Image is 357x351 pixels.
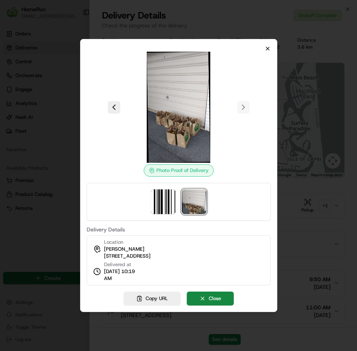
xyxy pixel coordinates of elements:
[123,52,234,163] img: photo_proof_of_delivery image
[104,239,123,246] span: Location
[144,164,214,177] div: Photo Proof of Delivery
[104,268,139,282] span: [DATE] 10:19 AM
[182,189,206,214] img: photo_proof_of_delivery image
[104,261,139,268] span: Delivered at
[87,227,271,232] label: Delivery Details
[104,246,144,253] span: [PERSON_NAME]
[124,292,181,305] button: Copy URL
[104,253,151,260] span: [STREET_ADDRESS]
[151,189,176,214] img: barcode_scan_on_pickup image
[187,292,234,305] button: Close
